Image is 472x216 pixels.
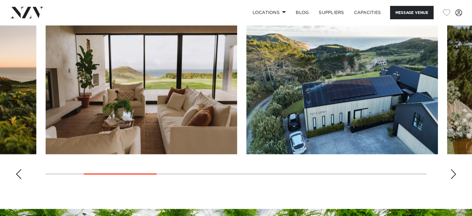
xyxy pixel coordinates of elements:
a: BLOG [291,6,314,19]
a: Capacities [349,6,386,19]
img: nzv-logo.png [10,7,44,18]
swiper-slide: 2 / 10 [46,13,237,154]
a: SUPPLIERS [314,6,349,19]
swiper-slide: 3 / 10 [246,13,438,154]
button: Message Venue [390,6,434,19]
a: Locations [247,6,291,19]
